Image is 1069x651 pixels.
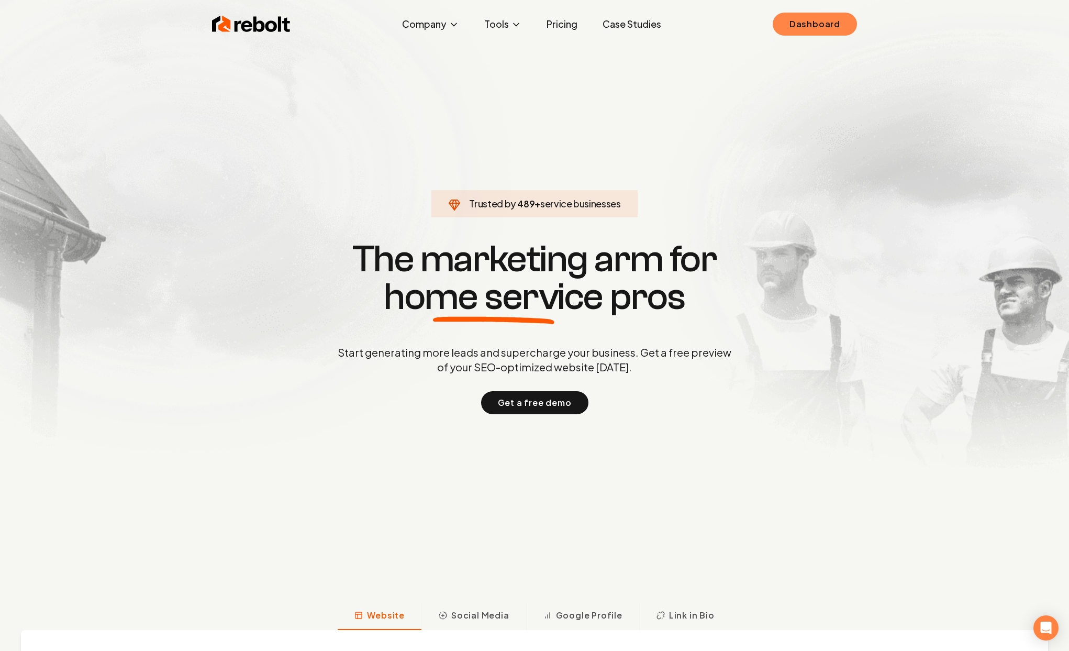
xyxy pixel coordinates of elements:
button: Social Media [421,603,526,630]
span: 489 [517,196,534,211]
span: + [534,197,540,209]
a: Case Studies [594,14,670,35]
span: Google Profile [556,609,622,622]
span: Link in Bio [669,609,715,622]
div: Open Intercom Messenger [1033,615,1059,641]
button: Website [338,603,421,630]
button: Tools [476,14,530,35]
span: home service [384,278,603,316]
button: Get a free demo [481,391,588,414]
button: Link in Bio [639,603,731,630]
button: Google Profile [526,603,639,630]
img: Rebolt Logo [212,14,291,35]
p: Start generating more leads and supercharge your business. Get a free preview of your SEO-optimiz... [336,345,733,374]
span: Website [367,609,405,622]
span: Social Media [451,609,509,622]
span: Trusted by [469,197,516,209]
span: service businesses [540,197,621,209]
button: Company [394,14,467,35]
h1: The marketing arm for pros [283,240,786,316]
a: Dashboard [773,13,857,36]
a: Pricing [538,14,586,35]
